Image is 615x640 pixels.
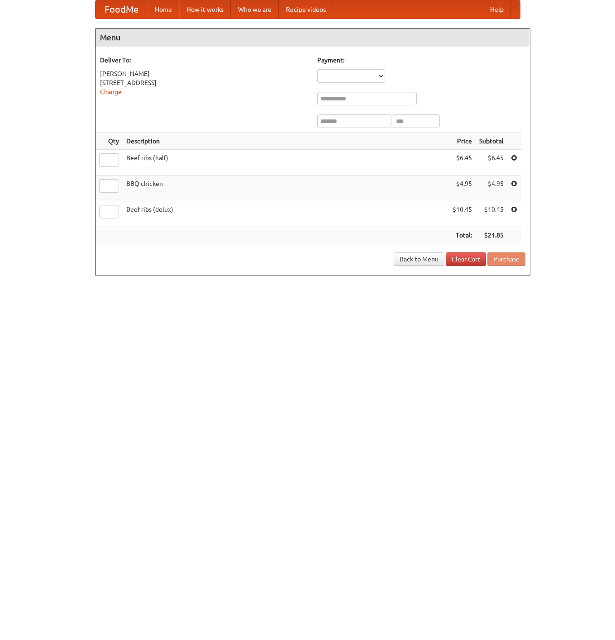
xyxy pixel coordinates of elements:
[449,150,476,175] td: $6.45
[123,150,449,175] td: Beef ribs (half)
[123,175,449,201] td: BBQ chicken
[449,227,476,244] th: Total:
[148,0,179,19] a: Home
[123,133,449,150] th: Description
[179,0,231,19] a: How it works
[476,227,507,244] th: $21.85
[100,88,122,95] a: Change
[100,56,308,65] h5: Deliver To:
[449,201,476,227] td: $10.45
[487,252,525,266] button: Purchase
[476,133,507,150] th: Subtotal
[100,78,308,87] div: [STREET_ADDRESS]
[95,0,148,19] a: FoodMe
[483,0,511,19] a: Help
[449,175,476,201] td: $4.95
[317,56,525,65] h5: Payment:
[123,201,449,227] td: Beef ribs (delux)
[449,133,476,150] th: Price
[279,0,333,19] a: Recipe videos
[476,201,507,227] td: $10.45
[394,252,444,266] a: Back to Menu
[95,133,123,150] th: Qty
[476,175,507,201] td: $4.95
[100,69,308,78] div: [PERSON_NAME]
[476,150,507,175] td: $6.45
[446,252,486,266] a: Clear Cart
[231,0,279,19] a: Who we are
[95,28,530,47] h4: Menu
